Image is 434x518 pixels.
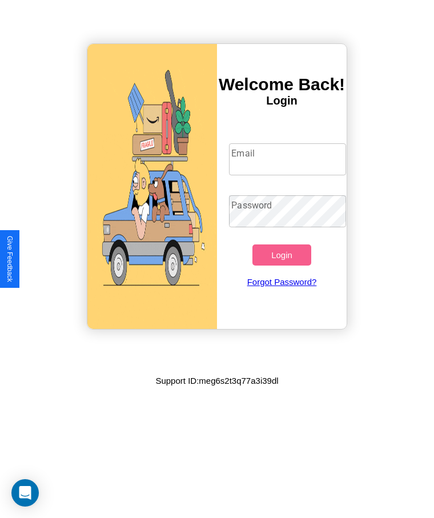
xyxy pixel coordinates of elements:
[217,94,347,107] h4: Login
[252,244,311,266] button: Login
[223,266,340,298] a: Forgot Password?
[87,44,217,329] img: gif
[155,373,278,388] p: Support ID: meg6s2t3q77a3i39dl
[6,236,14,282] div: Give Feedback
[11,479,39,507] div: Open Intercom Messenger
[217,75,347,94] h3: Welcome Back!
